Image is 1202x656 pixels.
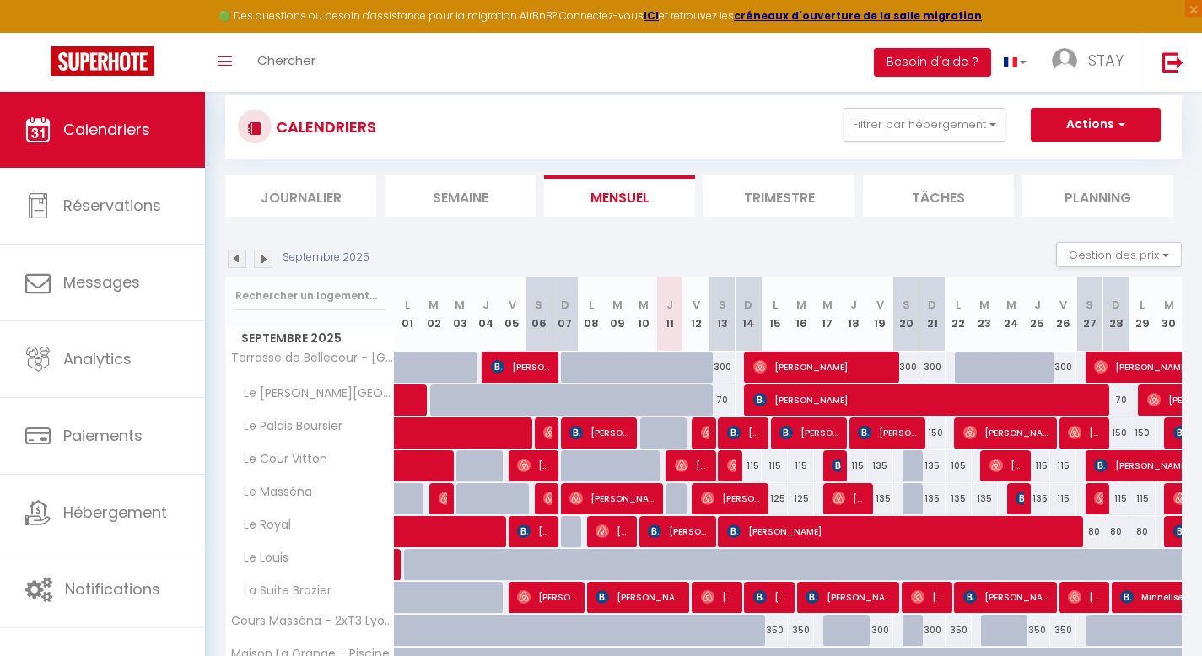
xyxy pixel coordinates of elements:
[893,352,919,383] div: 300
[385,175,536,217] li: Semaine
[1094,482,1102,514] span: [PERSON_NAME][MEDICAL_DATA]
[709,384,736,416] div: 70
[946,615,972,646] div: 350
[63,119,150,140] span: Calendriers
[499,277,526,352] th: 05
[972,483,998,514] div: 135
[561,297,569,313] abbr: D
[903,297,910,313] abbr: S
[405,297,410,313] abbr: L
[893,277,919,352] th: 20
[866,483,892,514] div: 135
[517,581,578,613] span: [PERSON_NAME]
[1039,33,1145,92] a: ... STAY
[675,449,709,481] span: [PERSON_NAME]
[762,277,788,352] th: 15
[1016,482,1024,514] span: [PERSON_NAME]
[1024,277,1050,352] th: 25
[844,108,1005,142] button: Filtrer par hébergement
[919,277,946,352] th: 21
[762,450,788,481] div: 115
[863,175,1014,217] li: Tâches
[226,326,394,351] span: Septembre 2025
[1102,417,1129,449] div: 150
[429,297,439,313] abbr: M
[257,51,315,69] span: Chercher
[1156,277,1182,352] th: 30
[911,581,946,613] span: [PERSON_NAME]
[1162,51,1183,73] img: logout
[1050,450,1076,481] div: 115
[744,297,752,313] abbr: D
[928,297,936,313] abbr: D
[1050,615,1076,646] div: 350
[639,297,649,313] abbr: M
[683,277,709,352] th: 12
[1068,417,1102,449] span: [PERSON_NAME]
[727,449,736,481] span: [PERSON_NAME]
[963,581,1050,613] span: [PERSON_NAME]
[762,483,788,514] div: 125
[709,277,736,352] th: 13
[229,516,295,535] span: Le Royal
[753,351,892,383] span: [PERSON_NAME]
[229,582,336,600] span: La Suite Brazier
[701,581,736,613] span: [PERSON_NAME]
[946,277,972,352] th: 22
[491,351,552,383] span: [PERSON_NAME]
[63,425,143,446] span: Paiements
[1022,175,1173,217] li: Planning
[13,7,64,57] button: Ouvrir le widget de chat LiveChat
[65,578,160,600] span: Notifications
[1024,615,1050,646] div: 350
[1086,297,1093,313] abbr: S
[1129,483,1156,514] div: 115
[1076,516,1102,547] div: 80
[734,8,982,23] a: créneaux d'ouverture de la salle migration
[473,277,499,352] th: 04
[644,8,659,23] a: ICI
[63,348,132,369] span: Analytics
[822,297,833,313] abbr: M
[866,615,892,646] div: 300
[919,483,946,514] div: 135
[517,515,552,547] span: [PERSON_NAME]
[447,277,473,352] th: 03
[543,482,552,514] span: [PERSON_NAME]
[806,581,892,613] span: [PERSON_NAME] BUJINGA
[788,615,814,646] div: 350
[1052,48,1077,73] img: ...
[719,297,726,313] abbr: S
[946,450,972,481] div: 105
[1050,277,1076,352] th: 26
[956,297,961,313] abbr: L
[753,581,788,613] span: [PERSON_NAME]
[612,297,623,313] abbr: M
[858,417,919,449] span: [PERSON_NAME]
[229,483,316,502] span: Le Masséna
[421,277,447,352] th: 02
[963,417,1050,449] span: [PERSON_NAME]
[919,615,946,646] div: 300
[1050,352,1076,383] div: 300
[753,384,1102,416] span: [PERSON_NAME]
[919,352,946,383] div: 300
[876,297,884,313] abbr: V
[229,615,397,627] span: Cours Masséna - 2xT3 Lyon 6
[796,297,806,313] abbr: M
[1102,483,1129,514] div: 115
[229,352,397,364] span: Terrasse de Bellecour - [GEOGRAPHIC_DATA] Presqu'île
[1034,297,1041,313] abbr: J
[1056,242,1182,267] button: Gestion des prix
[701,417,709,449] span: [PERSON_NAME]
[526,277,552,352] th: 06
[762,615,788,646] div: 350
[63,502,167,523] span: Hébergement
[703,175,854,217] li: Trimestre
[1068,581,1102,613] span: [PERSON_NAME]
[509,297,516,313] abbr: V
[736,450,762,481] div: 115
[578,277,604,352] th: 08
[979,297,989,313] abbr: M
[666,297,673,313] abbr: J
